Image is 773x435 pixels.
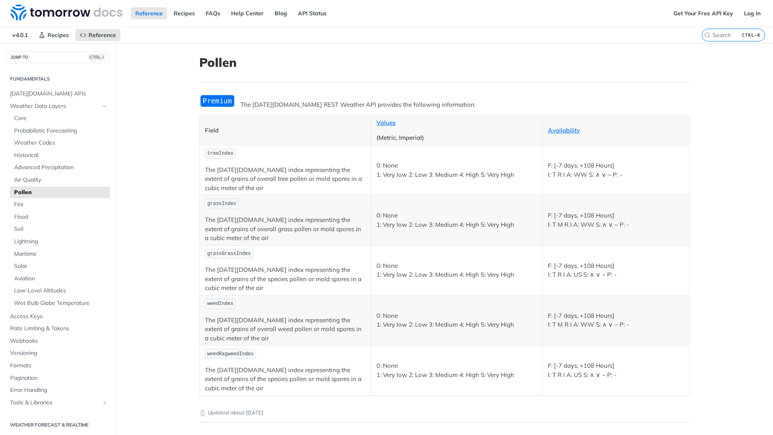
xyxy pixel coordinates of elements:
[201,7,225,19] a: FAQs
[10,236,110,248] a: Lightning
[548,311,684,329] p: F: [-7 days, +108 Hours] I: T M R I A: WW S: ∧ ∨ ~ P: -
[740,7,765,19] a: Log In
[14,225,108,233] span: Soil
[14,287,108,295] span: Low-Level Altitudes
[207,301,234,307] span: weedIndex
[6,323,110,335] a: Rate Limiting & Tokens
[6,372,110,384] a: Pagination
[10,285,110,297] a: Low-Level Altitudes
[10,186,110,199] a: Pollen
[14,275,108,283] span: Aviation
[8,29,32,41] span: v4.0.1
[548,261,684,280] p: F: [-7 days, +108 Hours] I: T R I A: US S: ∧ ∨ ~ P: -
[14,127,108,135] span: Probabilistic Forecasting
[376,211,537,229] p: 0: None 1: Very low 2: Low 3: Medium 4: High 5: Very High
[548,211,684,229] p: F: [-7 days, +108 Hours] I: T M R I A: WW S: ∧ ∨ ~ P: -
[14,114,108,122] span: Core
[14,151,108,159] span: Historical
[227,7,268,19] a: Help Center
[10,325,108,333] span: Rate Limiting & Tokens
[669,7,738,19] a: Get Your Free API Key
[10,349,108,357] span: Versioning
[14,299,108,307] span: Wet Bulb Globe Temperature
[548,126,580,134] a: Availability
[101,103,108,110] button: Hide subpages for Weather Data Layers
[6,347,110,359] a: Versioning
[10,199,110,211] a: Fire
[205,265,366,293] p: The [DATE][DOMAIN_NAME] index representing the extent of grains of the species pollen or mold spo...
[199,409,690,417] p: Updated about [DATE]
[14,201,108,209] span: Fire
[10,112,110,124] a: Core
[14,262,108,270] span: Solar
[75,29,120,41] a: Reference
[207,251,251,257] span: grassGrassIndex
[131,7,167,19] a: Reference
[10,337,108,345] span: Webhooks
[10,90,108,98] span: [DATE][DOMAIN_NAME] APIs
[6,421,110,429] h2: Weather Forecast & realtime
[14,213,108,221] span: Flood
[6,360,110,372] a: Formats
[10,137,110,149] a: Weather Codes
[376,133,537,143] p: (Metric, Imperial)
[14,250,108,258] span: Maritime
[48,31,69,39] span: Recipes
[205,126,366,135] p: Field
[205,316,366,343] p: The [DATE][DOMAIN_NAME] index representing the extent of grains of overall weed pollen or mold sp...
[14,176,108,184] span: Air Quality
[6,311,110,323] a: Access Keys
[6,88,110,100] a: [DATE][DOMAIN_NAME] APIs
[6,397,110,409] a: Tools & LibrariesShow subpages for Tools & Libraries
[10,102,99,110] span: Weather Data Layers
[10,4,122,21] img: Tomorrow.io Weather API Docs
[14,238,108,246] span: Lightning
[10,386,108,394] span: Error Handling
[207,351,254,357] span: weedRagweedIndex
[740,31,763,39] kbd: CTRL-K
[376,161,537,179] p: 0: None 1: Very low 2: Low 3: Medium 4: High 5: Very High
[14,164,108,172] span: Advanced Precipitation
[10,223,110,235] a: Soil
[10,125,110,137] a: Probabilistic Forecasting
[10,374,108,382] span: Pagination
[10,260,110,272] a: Solar
[199,55,690,70] h1: Pollen
[205,366,366,393] p: The [DATE][DOMAIN_NAME] index representing the extent of grains of the species pollen or mold spo...
[270,7,291,19] a: Blog
[6,384,110,396] a: Error Handling
[14,188,108,197] span: Pollen
[10,174,110,186] a: Air Quality
[207,201,236,207] span: grassIndex
[205,166,366,193] p: The [DATE][DOMAIN_NAME] index representing the extent of grains of overall tree pollen or mold sp...
[101,400,108,406] button: Show subpages for Tools & Libraries
[10,297,110,309] a: Wet Bulb Globe Temperature
[6,75,110,83] h2: Fundamentals
[169,7,199,19] a: Recipes
[10,273,110,285] a: Aviation
[293,7,331,19] a: API Status
[205,215,366,243] p: The [DATE][DOMAIN_NAME] index representing the extent of grains of overall grass pollen or mold s...
[10,248,110,260] a: Maritime
[376,119,395,126] a: Values
[14,139,108,147] span: Weather Codes
[548,361,684,379] p: F: [-7 days, +108 Hours] I: T R I A: US S: ∧ ∨ ~ P: -
[34,29,73,41] a: Recipes
[6,51,110,63] button: JUMP TOCTRL-/
[6,335,110,347] a: Webhooks
[10,211,110,223] a: Flood
[10,313,108,321] span: Access Keys
[10,149,110,162] a: Historical
[10,399,99,407] span: Tools & Libraries
[88,54,105,60] span: CTRL-/
[6,100,110,112] a: Weather Data LayersHide subpages for Weather Data Layers
[376,261,537,280] p: 0: None 1: Very low 2: Low 3: Medium 4: High 5: Very High
[199,100,690,110] p: The [DATE][DOMAIN_NAME] REST Weather API provides the following information:
[704,32,711,38] svg: Search
[548,161,684,179] p: F: [-7 days, +108 Hours] I: T R I A: WW S: ∧ ∨ ~ P: -
[10,362,108,370] span: Formats
[10,162,110,174] a: Advanced Precipitation
[376,361,537,379] p: 0: None 1: Very low 2: Low 3: Medium 4: High 5: Very High
[207,151,234,156] span: treeIndex
[89,31,116,39] span: Reference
